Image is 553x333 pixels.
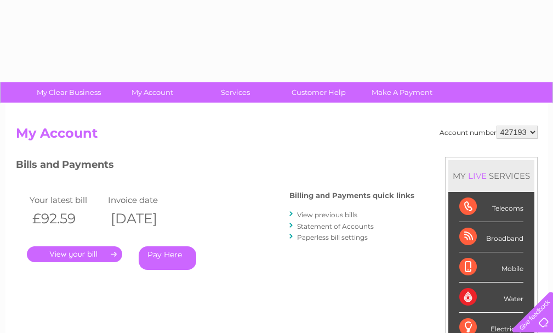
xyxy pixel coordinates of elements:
a: Make A Payment [357,82,447,103]
th: [DATE] [105,207,184,230]
div: Mobile [459,252,523,283]
a: Customer Help [273,82,364,103]
div: LIVE [466,171,489,181]
div: Account number [440,126,538,139]
div: Telecoms [459,192,523,222]
td: Your latest bill [27,193,106,207]
a: Paperless bill settings [297,233,368,241]
th: £92.59 [27,207,106,230]
a: View previous bills [297,211,357,219]
a: Pay Here [139,246,196,270]
td: Invoice date [105,193,184,207]
a: Statement of Accounts [297,222,374,230]
div: Water [459,283,523,313]
a: Services [190,82,281,103]
a: My Clear Business [24,82,114,103]
div: Broadband [459,222,523,252]
h4: Billing and Payments quick links [289,191,414,200]
a: . [27,246,122,262]
div: MY SERVICES [448,160,534,191]
h2: My Account [16,126,538,146]
a: My Account [107,82,197,103]
h3: Bills and Payments [16,157,414,176]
